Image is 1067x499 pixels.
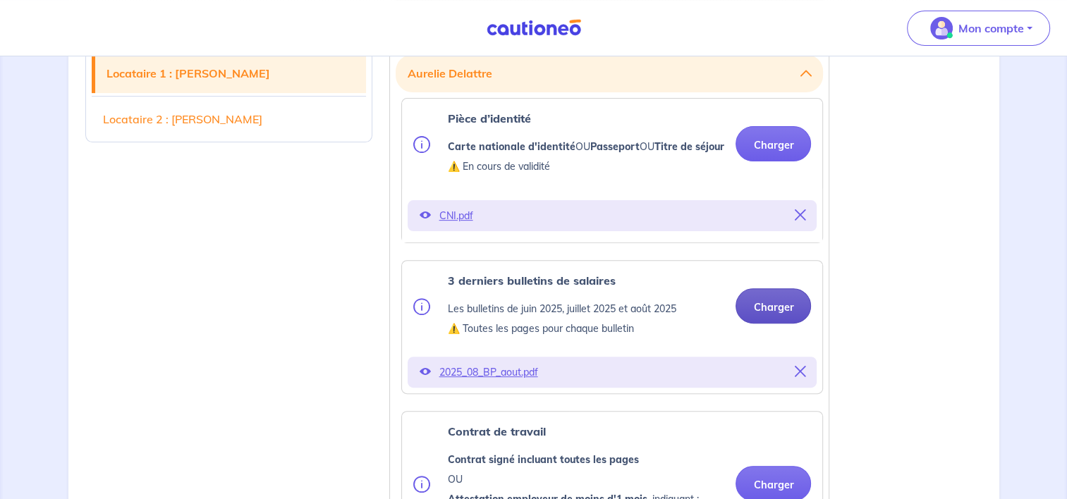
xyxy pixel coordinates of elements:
button: Charger [736,126,811,161]
strong: 3 derniers bulletins de salaires [447,273,615,288]
img: illu_account_valid_menu.svg [930,17,953,39]
div: categoryName: pay-slip, userCategory: cdi [401,260,823,394]
img: info.svg [413,136,430,153]
button: Charger [736,288,811,324]
p: OU OU [447,138,724,155]
button: Supprimer [794,206,805,226]
p: CNI.pdf [439,206,786,226]
strong: Titre de séjour [654,140,724,153]
p: ⚠️ En cours de validité [447,158,724,175]
a: Locataire 2 : [PERSON_NAME] [92,99,367,139]
img: info.svg [413,298,430,315]
span: 2025_08_BP_aout.pdf [439,362,786,382]
p: ⚠️ Toutes les pages pour chaque bulletin [447,320,676,337]
p: Mon compte [958,20,1024,37]
strong: Carte nationale d'identité [447,140,575,153]
button: Voir [419,362,430,382]
img: info.svg [413,476,430,493]
button: Voir [419,206,430,226]
p: Les bulletins de juin 2025, juillet 2025 et août 2025 [447,300,676,317]
button: illu_account_valid_menu.svgMon compte [907,11,1050,46]
strong: Contrat signé incluant toutes les pages [447,453,638,466]
strong: Passeport [590,140,639,153]
button: Supprimer [794,362,805,382]
a: Locataire 1 : [PERSON_NAME] [95,54,367,93]
strong: Pièce d’identité [447,111,530,125]
button: Aurelie Delattre [407,60,812,87]
img: Cautioneo [481,19,587,37]
strong: Contrat de travail [447,424,545,438]
div: categoryName: national-id, userCategory: cdi [401,98,823,243]
p: OU [447,471,698,488]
